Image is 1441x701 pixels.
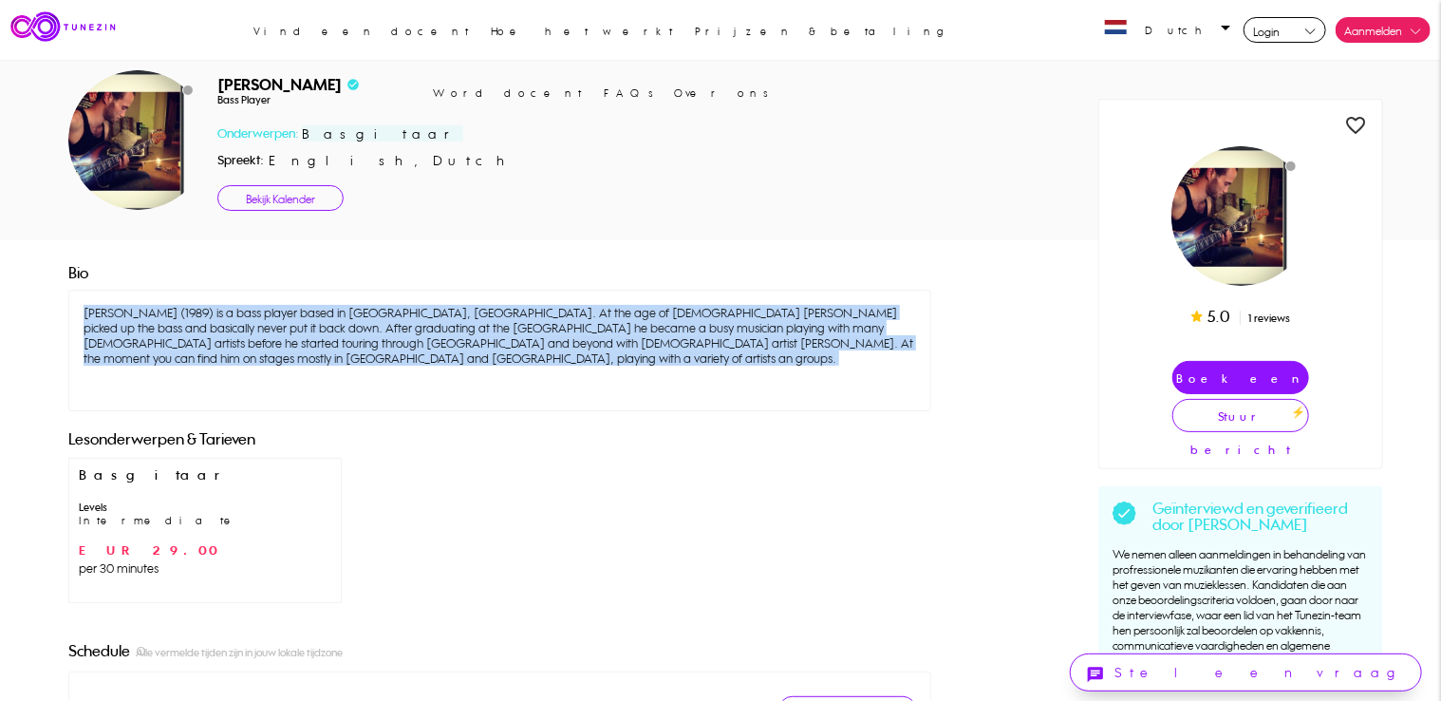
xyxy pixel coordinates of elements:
[665,63,777,123] a: Over ons
[1336,17,1431,43] a: Aanmelden
[217,185,344,211] a: Bekijk Kalender
[1105,20,1127,34] img: 3cda-a57b-4017-b3ed-e8ddb3436970nl.jpg
[1239,308,1244,326] span: |
[1172,399,1309,432] a: Stuur bericht
[1149,486,1375,533] td: Geïnterviewd en geverifieerd door [PERSON_NAME]
[595,63,663,123] a: FAQs
[1086,664,1105,686] i: chat
[685,1,957,62] a: Prijzen & betaling
[244,1,478,62] a: Vind een docent
[136,646,343,659] small: Alle vermelde tijden zijn in jouw lokale tijdzone
[1146,24,1215,37] span: Dutch
[1345,24,1403,38] span: Aanmelden
[269,154,515,166] td: English,Dutch
[1208,307,1230,326] span: 5.0
[136,641,146,656] i: info_outline
[481,1,683,62] a: Hoe het werkt
[79,559,331,578] span: per 30 minutes
[1411,28,1421,34] img: downarrow.svg
[1345,114,1368,137] i: favorite_border
[79,514,331,527] div: Intermediate
[68,264,88,282] div: Bio
[68,641,130,660] span: Schedule
[1249,312,1291,325] span: 1 reviews
[217,123,299,145] td: Onderwerpen:
[302,125,463,142] span: Basgitaar
[1171,146,1311,286] img: 39473b05-d79c-4ae5-a96d-0c078290f986.png
[1113,502,1136,525] img: verifiedtag.svg
[1254,25,1281,39] span: Login
[1114,654,1406,690] td: Stel een vraag
[424,63,592,123] a: Word docent
[79,541,331,560] span: EUR 29.00
[217,154,264,166] td: Spreekt:
[68,70,208,210] img: 39473b05-d79c-4ae5-a96d-0c078290f986.png
[1191,311,1203,322] img: star.svg
[79,501,331,514] div: Levels
[1172,361,1309,394] a: Boek een proefles ⚡
[1108,533,1374,683] td: We nemen alleen aanmeldingen in behandeling van profressionele muzikanten die ervaring hebben met...
[68,290,931,411] div: [PERSON_NAME] (1989) is a bass player based in [GEOGRAPHIC_DATA], [GEOGRAPHIC_DATA]. At the age o...
[1070,654,1422,692] a: chatStel een vraag
[79,468,331,482] div: Basgitaar
[68,430,931,448] div: Lesonderwerpen & Tarieven
[1305,28,1316,34] img: downarrowblack.svg
[1244,17,1326,43] a: Login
